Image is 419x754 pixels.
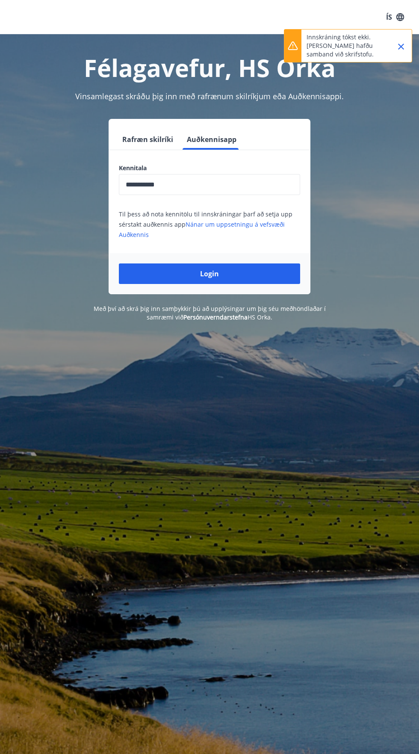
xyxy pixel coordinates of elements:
[75,91,344,101] span: Vinsamlegast skráðu þig inn með rafrænum skilríkjum eða Auðkennisappi.
[94,305,326,321] span: Með því að skrá þig inn samþykkir þú að upplýsingar um þig séu meðhöndlaðar í samræmi við HS Orka.
[381,9,409,25] button: ÍS
[183,313,248,321] a: Persónuverndarstefna
[394,39,408,54] button: Close
[307,33,382,59] p: Innskráning tókst ekki. [PERSON_NAME] hafðu samband við skrifstofu.
[183,129,240,150] button: Auðkennisapp
[119,220,285,239] a: Nánar um uppsetningu á vefsvæði Auðkennis
[119,164,300,172] label: Kennitala
[10,51,409,84] h1: Félagavefur, HS Orka
[119,210,292,239] span: Til þess að nota kennitölu til innskráningar þarf að setja upp sérstakt auðkennis app
[119,129,177,150] button: Rafræn skilríki
[119,263,300,284] button: Login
